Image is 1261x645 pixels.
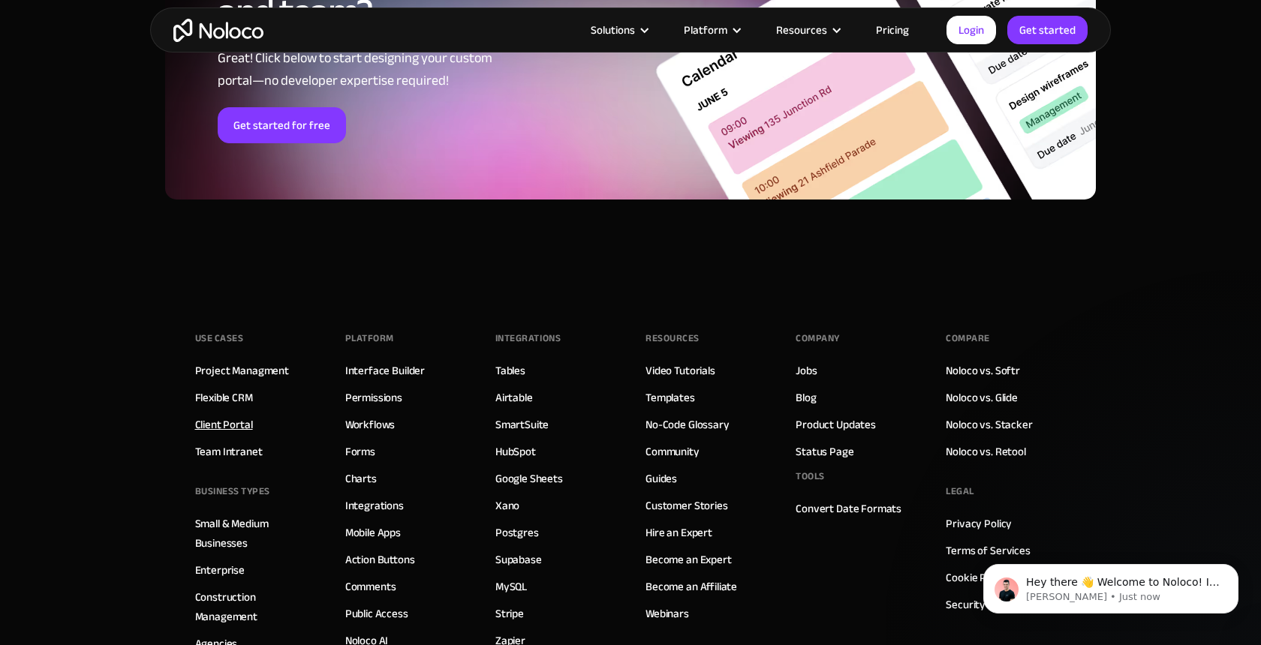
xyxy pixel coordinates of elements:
[345,550,415,569] a: Action Buttons
[495,442,536,461] a: HubSpot
[495,523,539,542] a: Postgres
[646,523,712,542] a: Hire an Expert
[946,415,1032,434] a: Noloco vs. Stacker
[796,327,840,349] div: Company
[946,327,990,349] div: Compare
[572,20,665,40] div: Solutions
[345,327,394,349] div: Platform
[961,532,1261,637] iframe: Intercom notifications message
[495,577,527,596] a: MySQL
[495,327,561,349] div: INTEGRATIONS
[195,480,270,502] div: BUSINESS TYPES
[646,469,677,488] a: Guides
[757,20,857,40] div: Resources
[947,16,996,44] a: Login
[946,361,1020,380] a: Noloco vs. Softr
[495,604,524,623] a: Stripe
[495,496,519,515] a: Xano
[591,20,635,40] div: Solutions
[345,415,396,434] a: Workflows
[345,496,404,515] a: Integrations
[646,550,732,569] a: Become an Expert
[646,388,695,407] a: Templates
[218,47,597,92] div: Great! Click below to start designing your custom portal—no developer expertise required!
[195,514,315,553] a: Small & Medium Businesses
[195,415,253,434] a: Client Portal
[345,604,408,623] a: Public Access
[495,469,563,488] a: Google Sheets
[796,388,816,407] a: Blog
[345,442,375,461] a: Forms
[796,465,825,487] div: Tools
[946,514,1012,533] a: Privacy Policy
[345,388,402,407] a: Permissions
[173,19,263,42] a: home
[195,442,263,461] a: Team Intranet
[345,469,377,488] a: Charts
[946,480,974,502] div: Legal
[796,442,853,461] a: Status Page
[495,361,525,380] a: Tables
[646,604,689,623] a: Webinars
[646,361,715,380] a: Video Tutorials
[946,388,1018,407] a: Noloco vs. Glide
[218,107,346,143] a: Get started for free
[495,550,542,569] a: Supabase
[796,415,876,434] a: Product Updates
[195,560,245,580] a: Enterprise
[946,541,1030,560] a: Terms of Services
[345,577,396,596] a: Comments
[946,568,1007,587] a: Cookie Policy
[796,499,901,518] a: Convert Date Formats
[946,442,1025,461] a: Noloco vs. Retool
[495,415,549,434] a: SmartSuite
[495,388,533,407] a: Airtable
[345,361,425,380] a: Interface Builder
[946,595,986,614] a: Security
[665,20,757,40] div: Platform
[195,361,289,380] a: Project Managment
[646,415,730,434] a: No-Code Glossary
[857,20,928,40] a: Pricing
[684,20,727,40] div: Platform
[345,523,401,542] a: Mobile Apps
[195,327,244,349] div: Use Cases
[646,442,700,461] a: Community
[195,388,253,407] a: Flexible CRM
[646,496,728,515] a: Customer Stories
[776,20,827,40] div: Resources
[796,361,817,380] a: Jobs
[646,577,737,596] a: Become an Affiliate
[646,327,700,349] div: Resources
[195,587,315,626] a: Construction Management
[1007,16,1088,44] a: Get started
